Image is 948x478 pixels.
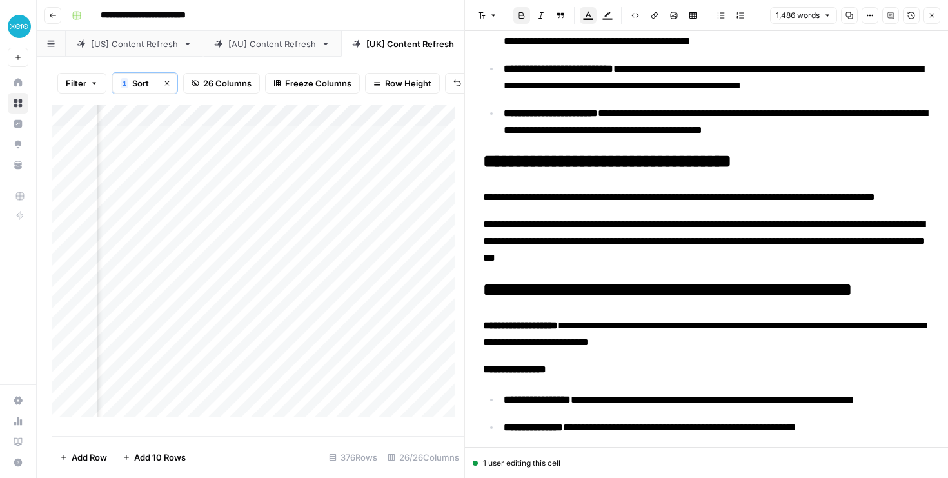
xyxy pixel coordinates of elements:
button: Filter [57,73,106,94]
span: Freeze Columns [285,77,351,90]
button: 26 Columns [183,73,260,94]
a: Your Data [8,155,28,175]
button: Workspace: XeroOps [8,10,28,43]
a: Home [8,72,28,93]
a: Learning Hub [8,432,28,452]
div: [[GEOGRAPHIC_DATA]] Content Refresh [366,37,529,50]
a: Insights [8,114,28,134]
a: Browse [8,93,28,114]
button: Add Row [52,447,115,468]
a: [[GEOGRAPHIC_DATA]] Content Refresh [341,31,554,57]
button: 1,486 words [770,7,837,24]
div: 1 user editing this cell [473,457,940,469]
a: Usage [8,411,28,432]
div: 1 [121,78,128,88]
div: 26/26 Columns [382,447,464,468]
span: Row Height [385,77,431,90]
button: Row Height [365,73,440,94]
a: Settings [8,390,28,411]
span: 26 Columns [203,77,252,90]
span: 1 [123,78,126,88]
button: Add 10 Rows [115,447,193,468]
button: Freeze Columns [265,73,360,94]
span: Add Row [72,451,107,464]
span: Filter [66,77,86,90]
button: Help + Support [8,452,28,473]
div: [AU] Content Refresh [228,37,316,50]
button: 1Sort [112,73,157,94]
div: [US] Content Refresh [91,37,178,50]
a: Opportunities [8,134,28,155]
span: Sort [132,77,149,90]
a: [US] Content Refresh [66,31,203,57]
span: Add 10 Rows [134,451,186,464]
span: 1,486 words [776,10,820,21]
img: XeroOps Logo [8,15,31,38]
div: 376 Rows [324,447,382,468]
a: [AU] Content Refresh [203,31,341,57]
